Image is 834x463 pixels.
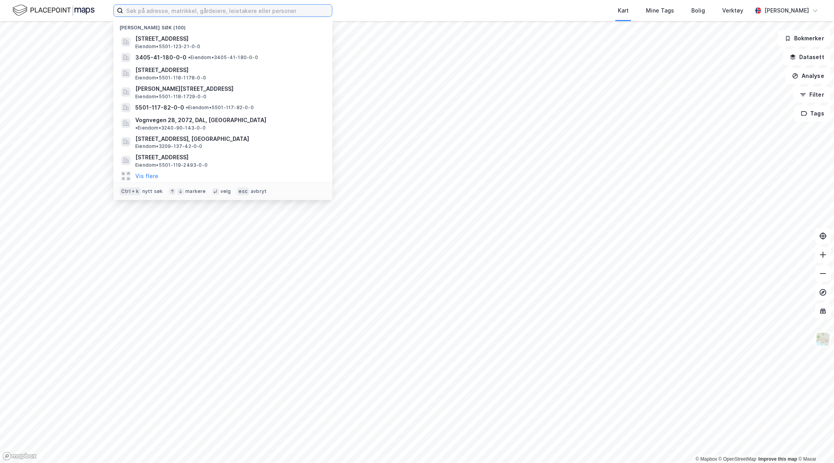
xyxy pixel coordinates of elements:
[135,103,184,112] span: 5501-117-82-0-0
[135,65,323,75] span: [STREET_ADDRESS]
[795,425,834,463] div: Kontrollprogram for chat
[2,452,37,461] a: Mapbox homepage
[135,153,323,162] span: [STREET_ADDRESS]
[764,6,809,15] div: [PERSON_NAME]
[120,187,141,195] div: Ctrl + k
[759,456,797,462] a: Improve this map
[696,456,717,462] a: Mapbox
[778,31,831,46] button: Bokmerker
[135,43,201,50] span: Eiendom • 5501-123-21-0-0
[722,6,743,15] div: Verktøy
[135,125,138,131] span: •
[135,134,323,144] span: [STREET_ADDRESS], [GEOGRAPHIC_DATA]
[135,53,187,62] span: 3405-41-180-0-0
[251,188,267,195] div: avbryt
[618,6,629,15] div: Kart
[135,34,323,43] span: [STREET_ADDRESS]
[135,115,266,125] span: Vognvegen 28, 2072, DAL, [GEOGRAPHIC_DATA]
[237,187,249,195] div: esc
[221,188,231,195] div: velg
[113,18,332,32] div: [PERSON_NAME] søk (100)
[188,54,190,60] span: •
[816,332,830,347] img: Z
[691,6,705,15] div: Bolig
[795,425,834,463] iframe: Chat Widget
[783,49,831,65] button: Datasett
[135,171,158,181] button: Vis flere
[13,4,95,17] img: logo.f888ab2527a4732fd821a326f86c7f29.svg
[646,6,674,15] div: Mine Tags
[185,188,206,195] div: markere
[186,104,254,111] span: Eiendom • 5501-117-82-0-0
[135,162,208,168] span: Eiendom • 5501-119-2493-0-0
[135,75,206,81] span: Eiendom • 5501-118-1178-0-0
[135,143,203,150] span: Eiendom • 3209-137-42-0-0
[135,84,323,94] span: [PERSON_NAME][STREET_ADDRESS]
[135,94,206,100] span: Eiendom • 5501-118-1729-0-0
[186,104,188,110] span: •
[793,87,831,103] button: Filter
[786,68,831,84] button: Analyse
[719,456,757,462] a: OpenStreetMap
[795,106,831,121] button: Tags
[188,54,258,61] span: Eiendom • 3405-41-180-0-0
[123,5,332,16] input: Søk på adresse, matrikkel, gårdeiere, leietakere eller personer
[135,125,206,131] span: Eiendom • 3240-90-143-0-0
[142,188,163,195] div: nytt søk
